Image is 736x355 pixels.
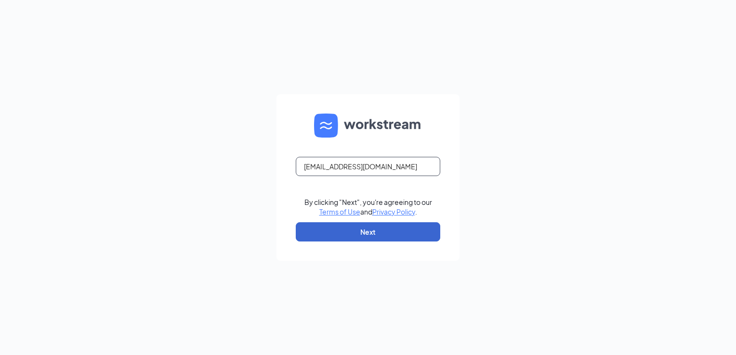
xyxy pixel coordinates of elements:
a: Terms of Use [319,207,360,216]
img: WS logo and Workstream text [314,114,422,138]
div: By clicking "Next", you're agreeing to our and . [304,197,432,216]
input: Email [296,157,440,176]
button: Next [296,222,440,241]
a: Privacy Policy [372,207,415,216]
